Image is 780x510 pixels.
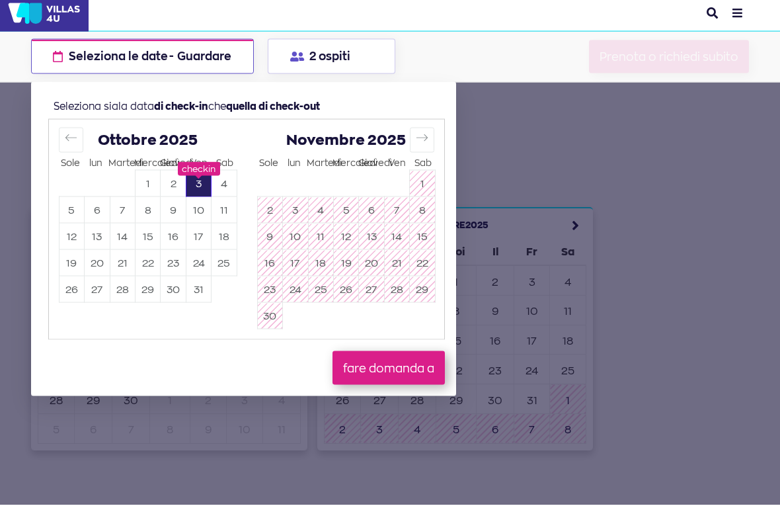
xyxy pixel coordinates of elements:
font: 12 [67,235,77,248]
button: 12 [334,230,358,255]
td: Selezionato. Venerdì 3 ottobre 2025 [186,176,211,202]
font: 15 [417,235,428,248]
font: 30 [263,315,276,327]
font: 21 [392,262,402,275]
button: 30 [258,309,282,335]
button: 27 [359,282,383,308]
font: 28 [116,288,129,301]
button: 23 [258,282,282,308]
button: 28 [110,282,135,308]
button: 20 [359,256,383,282]
button: Spostarsi in avanti per passare al mese successivo. [410,133,434,157]
font: 10 [193,209,204,222]
td: Scegli martedì 7 ottobre 2025 come data di fine. [110,202,135,229]
td: Scegli giovedì 9 ottobre 2025 come data di fine. [161,202,186,229]
td: Scegli martedì 28 ottobre 2025 come data di fine. [110,282,135,308]
font: Novembre [286,136,365,154]
button: 19 [334,256,358,282]
font: 8 [145,209,151,222]
font: 3 [196,183,202,195]
button: 13 [85,230,109,255]
button: 17 [283,256,307,282]
font: 21 [118,262,128,275]
font: 12 [341,235,351,248]
button: 6 [85,203,109,229]
td: Non disponibile. Lunedì 3 novembre 2025 [283,202,308,229]
td: Scegli giovedì 30 ottobre 2025 come data di fine. [161,282,186,308]
font: 22 [142,262,154,275]
td: Non disponibile. Mercoledì 19 novembre 2025 [333,255,358,282]
font: 1 [146,183,150,195]
button: Torna indietro per tornare al mese precedente. [59,133,83,157]
td: Non disponibile. Giovedì 6 novembre 2025 [359,202,384,229]
font: 31 [194,288,204,301]
font: 19 [341,262,352,275]
font: 9 [170,209,176,222]
td: Non disponibile. Mercoledì 26 novembre 2025 [333,282,358,308]
td: Scegli sabato 18 ottobre 2025 come data di fine. [212,229,237,255]
button: 8 [410,203,434,229]
button: 3 [186,177,211,202]
button: 13 [359,230,383,255]
button: 2 [258,203,282,229]
button: 22 [136,256,160,282]
font: 14 [117,235,128,248]
font: 17 [290,262,300,275]
td: Non disponibile. Lunedì 10 novembre 2025 [283,229,308,255]
td: Scegli mercoledì 15 ottobre 2025 come data di fine. [135,229,160,255]
td: Non disponibile. Sabato 29 novembre 2025 [410,282,435,308]
font: 17 [194,235,204,248]
font: Ottobre [98,136,157,154]
font: 29 [141,288,154,301]
button: 7 [110,203,135,229]
button: 16 [258,256,282,282]
font: 18 [219,235,229,248]
td: Non disponibile. Domenica 30 novembre 2025 [257,308,282,335]
font: 4 [317,209,324,222]
font: 9 [266,235,273,248]
button: 10 [186,203,211,229]
td: Non disponibile. Domenica 9 novembre 2025 [257,229,282,255]
font: 3 [292,209,298,222]
font: 27 [366,288,377,301]
font: 19 [66,262,77,275]
font: 16 [264,262,275,275]
font: 20 [365,262,378,275]
button: fare domanda a [332,357,445,390]
td: Scegli mercoledì 29 ottobre 2025 come data di fine. [135,282,160,308]
button: 1 [410,177,434,202]
font: 7 [120,209,126,222]
td: Non disponibile. Sabato 22 novembre 2025 [410,255,435,282]
button: 9 [258,230,282,255]
button: 1 [136,177,160,202]
button: 14 [110,230,135,255]
button: 11 [212,203,236,229]
font: 15 [143,235,153,248]
font: Seleziona sia [54,105,118,118]
button: 16 [161,230,185,255]
button: 8 [136,203,160,229]
button: 2 ospiti [268,44,395,79]
font: la data [118,105,154,118]
td: Scegli venerdì 10 ottobre 2025 come data di fine. [186,202,211,229]
td: Non disponibile. Giovedì 13 novembre 2025 [359,229,384,255]
font: 2025 [368,136,406,154]
button: 5 [334,203,358,229]
button: 3 [283,203,307,229]
button: Seleziona le date- Guardare [31,44,253,79]
font: 6 [368,209,375,222]
font: 5 [343,209,350,222]
td: Non disponibile. Venerdì 14 novembre 2025 [384,229,409,255]
font: 30 [167,288,180,301]
td: Scegli sabato 11 ottobre 2025 come data di fine. [212,202,237,229]
button: 26 [59,282,84,308]
td: Non disponibile. Martedì 11 novembre 2025 [308,229,333,255]
button: 29 [136,282,160,308]
button: 23 [161,256,185,282]
button: 19 [59,256,84,282]
font: 4 [221,183,227,195]
font: - [169,54,174,69]
font: 1 [420,183,424,195]
td: Scegli lunedì 27 ottobre 2025 come data di fine. [85,282,110,308]
td: Non disponibile. Martedì 25 novembre 2025 [308,282,333,308]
